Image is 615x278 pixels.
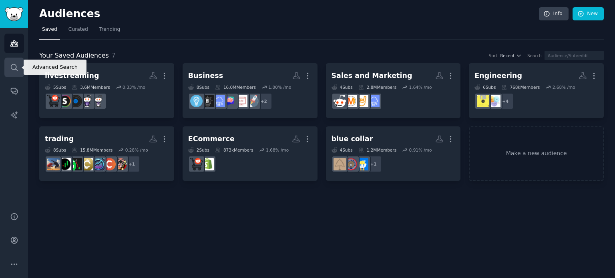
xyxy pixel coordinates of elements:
[39,8,539,20] h2: Audiences
[45,134,74,144] div: trading
[365,156,382,172] div: + 1
[39,126,174,181] a: trading8Subs15.8MMembers0.28% /mo+1AdoptMeTradingCryptoCurrencyStocksAndTradingCryptoCurrencyTrad...
[58,158,71,170] img: Daytrading
[539,7,569,21] a: Info
[332,71,412,81] div: Sales and Marketing
[183,63,318,118] a: Business8Subs16.0MMembers1.00% /mo+2startupswebdevChatGPTPromptGeniusSaaSBusiness_IdeasEntrepreneur
[39,51,109,61] span: Your Saved Audiences
[45,147,66,153] div: 8 Sub s
[188,71,223,81] div: Business
[332,147,353,153] div: 4 Sub s
[224,95,236,107] img: ChatGPTPromptGenius
[47,158,60,170] img: FuturesTrading
[201,158,214,170] img: shopify
[123,84,145,90] div: 0.33 % /mo
[5,7,23,21] img: GummySearch logo
[66,23,91,40] a: Curated
[326,126,461,181] a: blue collar4Subs1.2MMembers0.91% /mo+1ConstructionIBEWelectricians
[469,63,604,118] a: Engineering6Subs768kMembers2.68% /mo+4ProductManagementExperiencedDevs
[332,84,353,90] div: 4 Sub s
[190,158,203,170] img: ecommerce
[190,95,203,107] img: Entrepreneur
[99,26,120,33] span: Trending
[488,95,500,107] img: ProductManagement
[213,95,225,107] img: SaaS
[334,158,346,170] img: electricians
[474,71,522,81] div: Engineering
[39,23,60,40] a: Saved
[489,53,498,58] div: Sort
[70,158,82,170] img: Trading
[47,95,60,107] img: ecommerce
[201,95,214,107] img: Business_Ideas
[125,147,148,153] div: 0.28 % /mo
[500,53,515,58] span: Recent
[188,134,235,144] div: ECommerce
[235,95,247,107] img: webdev
[501,84,540,90] div: 768k Members
[45,84,66,90] div: 5 Sub s
[103,158,116,170] img: CryptoCurrency
[527,53,542,58] div: Search
[553,84,575,90] div: 2.68 % /mo
[255,93,272,110] div: + 2
[573,7,604,21] a: New
[500,53,522,58] button: Recent
[409,147,432,153] div: 0.91 % /mo
[183,126,318,181] a: ECommerce2Subs873kMembers1.68% /moshopifyecommerce
[246,95,259,107] img: startups
[266,147,289,153] div: 1.68 % /mo
[497,93,514,110] div: + 4
[358,84,396,90] div: 2.8M Members
[345,95,357,107] img: marketing
[477,95,489,107] img: ExperiencedDevs
[92,158,105,170] img: StocksAndTrading
[123,156,140,172] div: + 1
[42,26,57,33] span: Saved
[115,158,127,170] img: AdoptMeTrading
[45,71,99,81] div: livestreaming
[92,95,105,107] img: Twitch_Startup
[188,84,209,90] div: 8 Sub s
[474,84,496,90] div: 6 Sub s
[269,84,291,90] div: 1.00 % /mo
[39,63,174,118] a: livestreaming5Subs3.6MMembers0.33% /moTwitch_StartupTwitchLiveStreamingstreamingecommerce
[356,158,368,170] img: Construction
[81,95,93,107] img: Twitch
[188,147,209,153] div: 2 Sub s
[469,126,604,181] a: Make a new audience
[72,147,113,153] div: 15.8M Members
[332,134,373,144] div: blue collar
[345,158,357,170] img: IBEW
[334,95,346,107] img: sales
[358,147,396,153] div: 1.2M Members
[215,84,256,90] div: 16.0M Members
[356,95,368,107] img: ColdEmailAndSales
[96,23,123,40] a: Trending
[70,95,82,107] img: LiveStreaming
[112,52,116,59] span: 7
[68,26,88,33] span: Curated
[326,63,461,118] a: Sales and Marketing4Subs2.8MMembers1.64% /moSaaSColdEmailAndSalesmarketingsales
[81,158,93,170] img: CryptoCurrencyTrading
[367,95,380,107] img: SaaS
[545,51,604,60] input: Audience/Subreddit
[58,95,71,107] img: streaming
[409,84,432,90] div: 1.64 % /mo
[72,84,110,90] div: 3.6M Members
[215,147,253,153] div: 873k Members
